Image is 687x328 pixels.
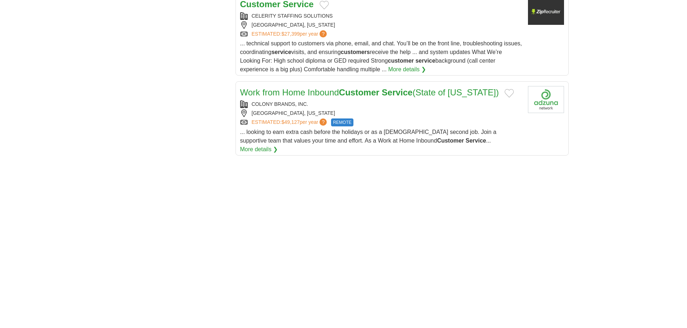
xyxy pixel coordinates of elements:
[437,138,464,144] strong: Customer
[252,30,329,38] a: ESTIMATED:$27,399per year?
[240,129,497,144] span: ... looking to earn extra cash before the holidays or as a [DEMOGRAPHIC_DATA] second job. Join a ...
[528,86,564,113] img: Company logo
[272,49,291,55] strong: service
[252,118,329,126] a: ESTIMATED:$49,127per year?
[382,87,413,97] strong: Service
[240,109,522,117] div: [GEOGRAPHIC_DATA], [US_STATE]
[505,89,514,98] button: Add to favorite jobs
[341,49,370,55] strong: customers
[320,30,327,37] span: ?
[240,100,522,108] div: COLONY BRANDS, INC.
[240,12,522,20] div: CELERITY STAFFING SOLUTIONS
[320,1,329,9] button: Add to favorite jobs
[240,87,499,97] a: Work from Home InboundCustomer Service(State of [US_STATE])
[240,145,278,154] a: More details ❯
[339,87,379,97] strong: Customer
[240,40,522,72] span: ... technical support to customers via phone, email, and chat. You’ll be on the front line, troub...
[415,58,435,64] strong: service
[320,118,327,126] span: ?
[281,119,300,125] span: $49,127
[388,58,414,64] strong: customer
[466,138,486,144] strong: Service
[281,31,300,37] span: $27,399
[388,65,426,74] a: More details ❯
[331,118,353,126] span: REMOTE
[240,21,522,29] div: [GEOGRAPHIC_DATA], [US_STATE]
